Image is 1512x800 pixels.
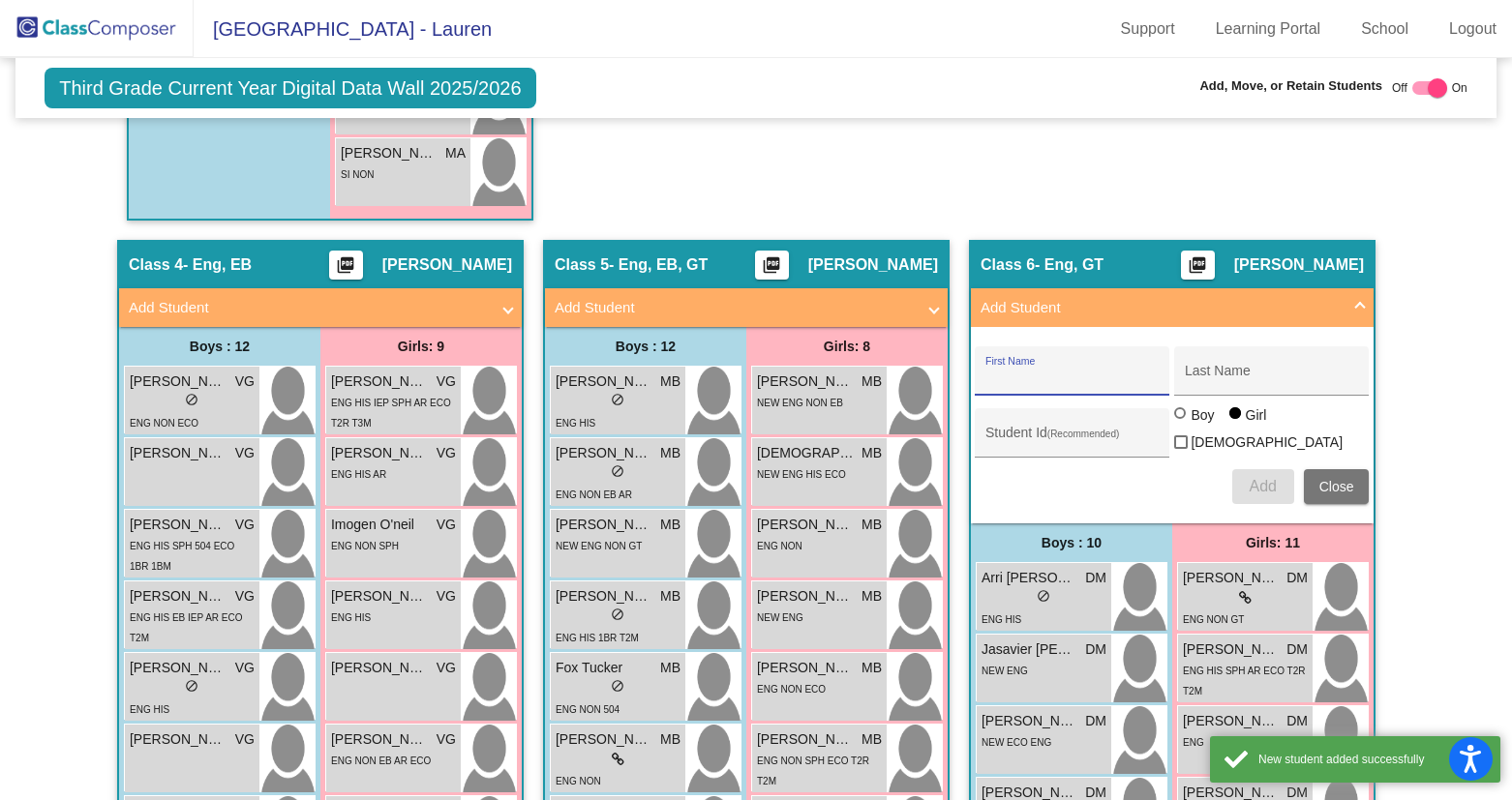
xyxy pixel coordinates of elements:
span: MB [862,658,882,678]
span: VG [235,515,255,535]
a: Support [1105,14,1191,44]
span: ENG HIS EB IEP AR ECO T2M [130,612,243,643]
span: Class 6 [981,255,1035,275]
span: VG [437,729,456,750]
span: DM [1286,568,1308,588]
span: ENG NON [757,541,802,551]
span: VG [437,515,456,535]
span: NEW ENG [982,666,1028,676]
span: [PERSON_NAME] [556,371,652,392]
span: [PERSON_NAME] [556,586,652,607]
span: [PERSON_NAME] [757,515,854,535]
span: MB [660,729,680,750]
a: Logout [1434,14,1512,44]
span: do_not_disturb_alt [611,464,624,478]
span: VG [235,371,255,392]
span: ENG NON SPH [331,541,399,551]
span: NEW ECO ENG [982,737,1051,748]
span: [PERSON_NAME] [808,255,938,275]
span: [PERSON_NAME] [556,443,652,463]
span: [PERSON_NAME] [341,143,438,163]
span: NEW ENG [757,612,803,623]
span: MB [862,729,882,750]
span: [PERSON_NAME] [556,515,652,535]
span: VG [437,586,456,607]
button: Print Students Details [329,251,363,280]
span: MB [660,443,680,463]
div: Girls: 9 [320,327,522,366]
span: NEW ENG NON GT [556,541,642,551]
span: [PERSON_NAME] [130,586,227,607]
span: ENG NON ECO [130,418,198,429]
span: do_not_disturb_alt [185,393,198,406]
span: [PERSON_NAME] [331,443,428,463]
span: ENG HIS [331,612,371,623]
mat-expansion-panel-header: Add Student [545,288,948,327]
span: [PERSON_NAME] [382,255,512,275]
span: [PERSON_NAME] [757,729,854,750]
span: ENG NON SPH ECO T2R T2M [757,756,869,786]
span: - Eng, GT [1035,255,1104,275]
span: MB [862,443,882,463]
span: [PERSON_NAME] [757,658,854,678]
span: Add, Move, or Retain Students [1199,76,1382,96]
span: [PERSON_NAME] [1234,255,1364,275]
span: SI NON [341,169,374,180]
span: - Eng, EB, GT [609,255,708,275]
span: Jasavier [PERSON_NAME] [982,639,1078,660]
span: [PERSON_NAME] Escobed0 [982,711,1078,731]
span: do_not_disturb_alt [611,393,624,406]
mat-panel-title: Add Student [981,297,1341,319]
div: Add Student [971,327,1374,523]
mat-icon: picture_as_pdf [334,255,357,282]
span: Add [1249,478,1276,494]
span: [PERSON_NAME] [1183,711,1280,731]
mat-icon: picture_as_pdf [760,255,783,282]
span: ENG NON 504 [556,704,620,715]
span: NEW ENG NON EB [757,398,843,408]
span: VG [437,371,456,392]
span: DM [1085,711,1106,731]
span: Fox Tucker [556,658,652,678]
input: First Name [985,370,1160,386]
span: do_not_disturb_alt [611,679,624,693]
button: Print Students Details [1181,251,1215,280]
span: [PERSON_NAME] [331,658,428,678]
span: ENG HIS [556,418,595,429]
span: Third Grade Current Year Digital Data Wall 2025/2026 [45,68,535,108]
span: [PERSON_NAME] [130,515,227,535]
span: MB [862,515,882,535]
mat-panel-title: Add Student [555,297,915,319]
mat-expansion-panel-header: Add Student [971,288,1374,327]
span: VG [235,586,255,607]
span: ENG NON ECO [757,684,826,695]
span: [PERSON_NAME] [331,371,428,392]
span: [PERSON_NAME] [1183,639,1280,660]
div: Boys : 10 [971,523,1172,562]
span: [PERSON_NAME] [757,586,854,607]
span: ENG NON EB AR ECO [331,756,431,766]
span: Class 5 [555,255,609,275]
span: MB [660,658,680,678]
span: MB [862,371,882,392]
span: MB [862,586,882,607]
span: [PERSON_NAME] [757,371,854,392]
button: Print Students Details [755,251,789,280]
button: Close [1304,469,1370,504]
span: On [1452,79,1467,97]
span: [PERSON_NAME] [130,371,227,392]
span: NEW ENG HIS ECO [757,469,846,480]
span: DM [1286,639,1308,660]
span: Class 4 [129,255,183,275]
span: do_not_disturb_alt [1037,589,1050,603]
span: do_not_disturb_alt [611,607,624,621]
span: [DEMOGRAPHIC_DATA][PERSON_NAME] [757,443,854,463]
span: VG [235,443,255,463]
span: VG [437,443,456,463]
span: [PERSON_NAME] [130,443,227,463]
span: ENG NON [556,776,601,786]
span: ENG HIS [130,704,169,715]
span: do_not_disturb_alt [185,679,198,693]
mat-expansion-panel-header: Add Student [119,288,522,327]
span: Off [1392,79,1407,97]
